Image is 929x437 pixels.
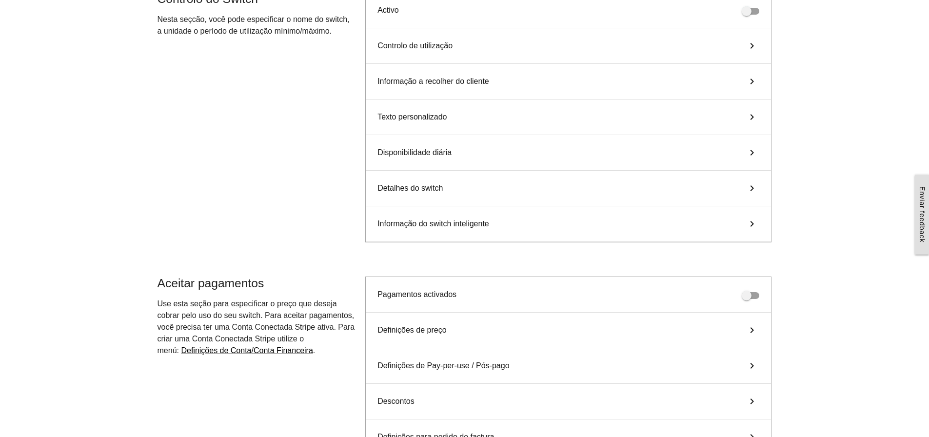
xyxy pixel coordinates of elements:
[377,360,509,372] span: Definições de Pay-per-use / Pós-pago
[745,111,759,123] i: keyboard_arrow_right
[745,396,759,407] i: keyboard_arrow_right
[181,346,251,355] span: Definições de Conta
[158,14,356,37] p: Nesta seçcão, você pode especificar o nome do switch, a unidade o período de utilização mínimo/má...
[377,396,415,407] span: Descontos
[745,182,759,194] i: keyboard_arrow_right
[377,147,452,159] span: Disponibilidade diária
[254,346,313,355] span: Conta Financeira
[158,277,264,290] span: Aceitar pagamentos
[745,147,759,159] i: keyboard_arrow_right
[377,218,489,230] span: Informação do switch inteligente
[377,111,447,123] span: Texto personalizado
[745,40,759,52] i: keyboard_arrow_right
[745,324,759,336] i: keyboard_arrow_right
[158,299,355,355] span: Use esta seção para especificar o preço que deseja cobrar pelo uso do seu switch. Para aceitar pa...
[377,6,399,14] span: Activo
[377,182,443,194] span: Detalhes do switch
[377,324,446,336] span: Definições de preço
[158,298,356,357] p: .
[377,290,456,298] span: Pagamentos activados
[745,218,759,230] i: keyboard_arrow_right
[181,346,313,355] a: /
[745,360,759,372] i: keyboard_arrow_right
[915,175,929,254] a: Enviar feedback
[377,40,453,52] span: Controlo de utilização
[745,76,759,87] i: keyboard_arrow_right
[377,76,489,87] span: Informação a recolher do cliente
